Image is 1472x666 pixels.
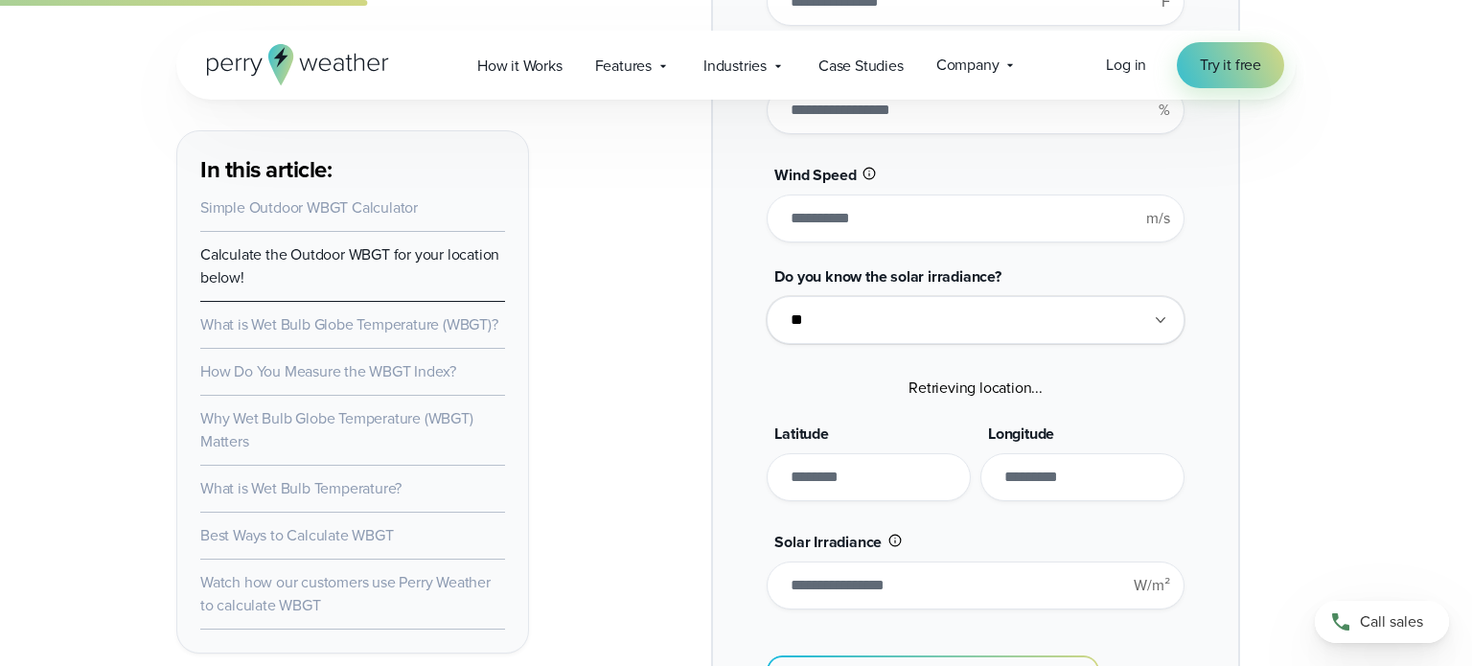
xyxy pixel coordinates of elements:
span: Company [936,54,1000,77]
span: Longitude [988,423,1054,445]
span: Call sales [1360,610,1423,633]
span: Retrieving location... [908,377,1043,399]
span: How it Works [477,55,563,78]
a: Best Ways to Calculate WBGT [200,524,394,546]
a: Calculate the Outdoor WBGT for your location below! [200,243,499,288]
span: Do you know the solar irradiance? [774,265,1000,287]
span: Wind Speed [774,164,856,186]
span: Log in [1106,54,1146,76]
a: How it Works [461,46,579,85]
a: What is Wet Bulb Globe Temperature (WBGT)? [200,313,498,335]
a: Call sales [1315,601,1449,643]
a: Case Studies [802,46,920,85]
a: Watch how our customers use Perry Weather to calculate WBGT [200,571,491,616]
span: Try it free [1200,54,1261,77]
span: Latitude [774,423,828,445]
span: Case Studies [818,55,904,78]
span: Features [595,55,652,78]
span: Industries [703,55,767,78]
h3: In this article: [200,154,505,185]
a: How Do You Measure the WBGT Index? [200,360,456,382]
a: What is Wet Bulb Temperature? [200,477,402,499]
a: Try it free [1177,42,1284,88]
a: Why Wet Bulb Globe Temperature (WBGT) Matters [200,407,473,452]
span: Solar Irradiance [774,531,882,553]
a: Simple Outdoor WBGT Calculator [200,196,418,218]
a: Log in [1106,54,1146,77]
